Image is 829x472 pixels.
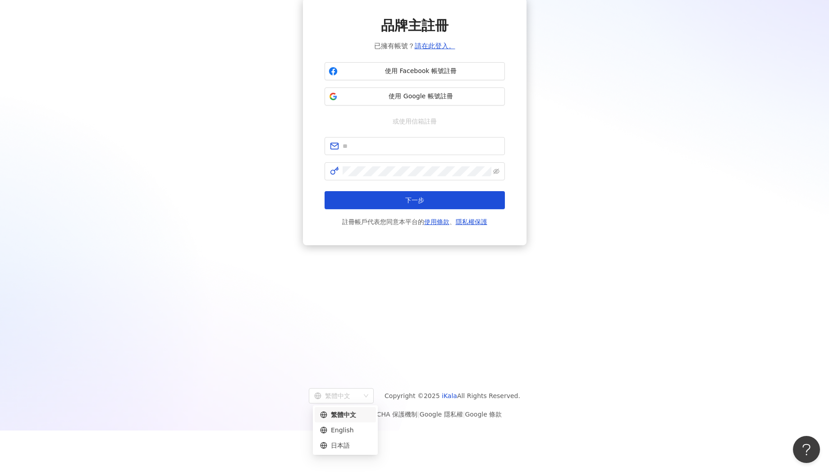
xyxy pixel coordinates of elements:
[424,218,449,225] a: 使用條款
[793,436,820,463] iframe: Help Scout Beacon - Open
[381,16,449,35] span: 品牌主註冊
[374,41,455,51] span: 已擁有帳號？
[314,389,360,403] div: 繁體中文
[420,411,463,418] a: Google 隱私權
[386,116,443,126] span: 或使用信箱註冊
[342,216,487,227] span: 註冊帳戶代表您同意本平台的 、
[465,411,502,418] a: Google 條款
[405,197,424,204] span: 下一步
[325,62,505,80] button: 使用 Facebook 帳號註冊
[327,409,502,420] span: 本站採用 reCAPTCHA 保護機制
[456,218,487,225] a: 隱私權保護
[325,87,505,105] button: 使用 Google 帳號註冊
[442,392,457,399] a: iKala
[493,168,499,174] span: eye-invisible
[341,92,501,101] span: 使用 Google 帳號註冊
[320,440,371,450] div: 日本語
[463,411,465,418] span: |
[320,410,371,420] div: 繁體中文
[385,390,520,401] span: Copyright © 2025 All Rights Reserved.
[341,67,501,76] span: 使用 Facebook 帳號註冊
[417,411,420,418] span: |
[325,191,505,209] button: 下一步
[415,42,455,50] a: 請在此登入。
[320,425,371,435] div: English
